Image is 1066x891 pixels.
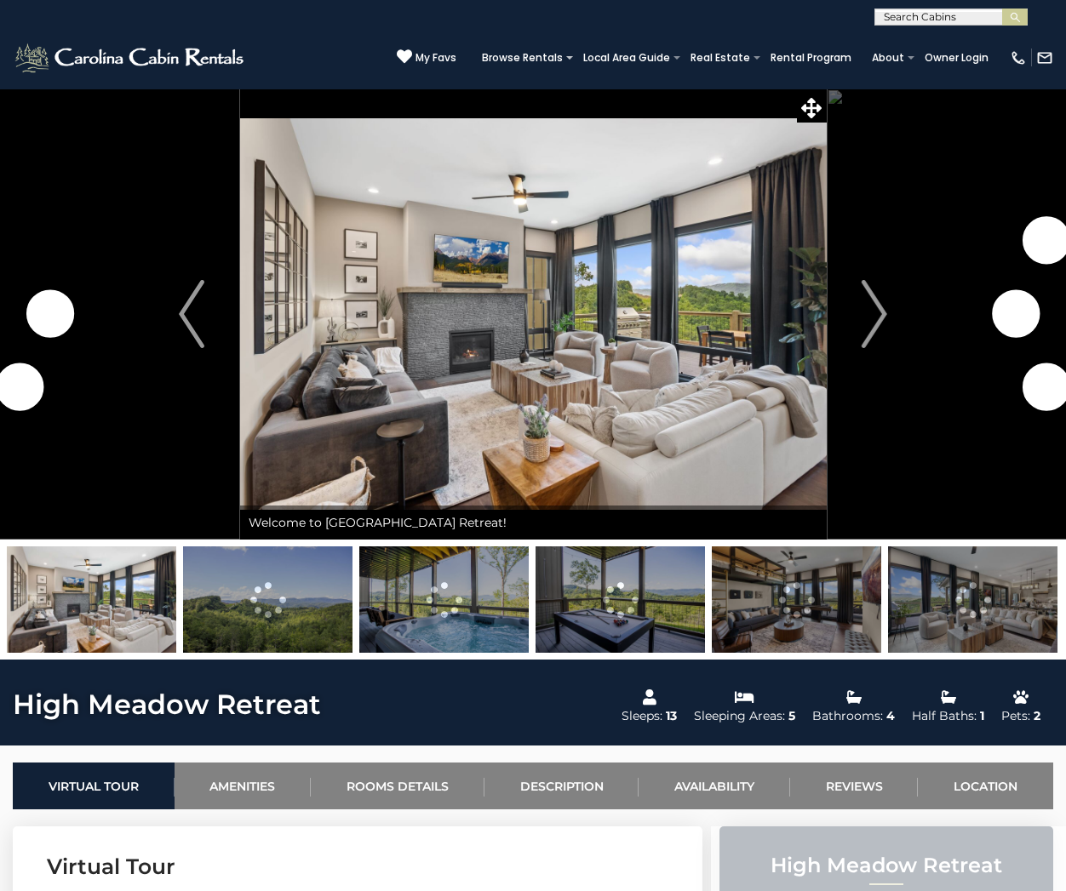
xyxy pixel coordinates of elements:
span: My Favs [416,50,456,66]
a: Local Area Guide [575,46,679,70]
img: White-1-2.png [13,41,249,75]
a: Real Estate [682,46,759,70]
a: Rooms Details [311,762,484,809]
a: Description [484,762,639,809]
img: 164924610 [536,546,705,653]
a: Reviews [790,762,919,809]
a: Owner Login [916,46,997,70]
img: 164745666 [712,546,881,653]
a: Amenities [175,762,312,809]
img: mail-regular-white.png [1036,49,1053,66]
div: Welcome to [GEOGRAPHIC_DATA] Retreat! [240,505,827,540]
a: My Favs [397,49,456,66]
a: About [863,46,913,70]
img: 164745638 [7,546,176,653]
button: Previous [143,89,240,540]
button: Next [826,89,923,540]
img: arrow [179,280,204,348]
a: Virtual Tour [13,762,175,809]
a: Location [918,762,1053,809]
h3: Virtual Tour [47,852,668,882]
img: phone-regular-white.png [1010,49,1027,66]
img: arrow [862,280,887,348]
img: 164754158 [359,546,529,653]
a: Browse Rentals [473,46,571,70]
a: Availability [639,762,790,809]
a: Rental Program [762,46,860,70]
img: 164754156 [183,546,352,653]
img: 164745643 [888,546,1057,653]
